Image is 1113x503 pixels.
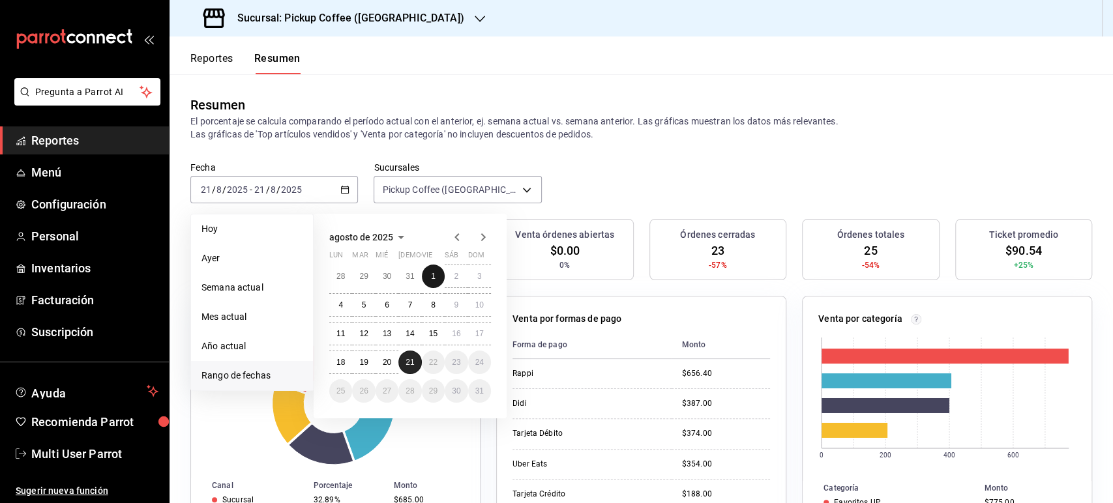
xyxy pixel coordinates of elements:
[512,489,643,500] div: Tarjeta Crédito
[1007,452,1019,459] text: 600
[308,478,389,493] th: Porcentaje
[468,351,491,374] button: 24 de agosto de 2025
[250,184,252,195] span: -
[352,293,375,317] button: 5 de agosto de 2025
[16,484,158,498] span: Sugerir nueva función
[475,386,484,395] abbr: 31 de agosto de 2025
[468,322,491,345] button: 17 de agosto de 2025
[385,300,389,309] abbr: 6 de agosto de 2025
[406,386,414,395] abbr: 28 de agosto de 2025
[406,272,414,281] abbr: 31 de julio de 2025
[190,52,301,74] div: navigation tabs
[445,351,467,374] button: 23 de agosto de 2025
[31,227,158,245] span: Personal
[682,368,770,379] div: $656.40
[280,184,303,195] input: ----
[422,379,445,403] button: 29 de agosto de 2025
[398,322,421,345] button: 14 de agosto de 2025
[445,379,467,403] button: 30 de agosto de 2025
[329,251,343,265] abbr: lunes
[1013,259,1033,271] span: +25%
[512,368,643,379] div: Rappi
[475,358,484,367] abbr: 24 de agosto de 2025
[454,272,458,281] abbr: 2 de agosto de 2025
[398,265,421,288] button: 31 de julio de 2025
[31,445,158,463] span: Multi User Parrot
[190,95,245,115] div: Resumen
[515,228,614,242] h3: Venta órdenes abiertas
[682,428,770,439] div: $374.00
[359,272,368,281] abbr: 29 de julio de 2025
[359,386,368,395] abbr: 26 de agosto de 2025
[254,184,265,195] input: --
[864,242,877,259] span: 25
[31,132,158,149] span: Reportes
[680,228,755,242] h3: Órdenes cerradas
[383,386,391,395] abbr: 27 de agosto de 2025
[682,459,770,470] div: $354.00
[276,184,280,195] span: /
[359,358,368,367] abbr: 19 de agosto de 2025
[672,331,770,359] th: Monto
[31,413,158,431] span: Recomienda Parrot
[512,398,643,409] div: Didi
[265,184,269,195] span: /
[200,184,212,195] input: --
[143,34,154,44] button: open_drawer_menu
[212,184,216,195] span: /
[329,293,352,317] button: 4 de agosto de 2025
[398,351,421,374] button: 21 de agosto de 2025
[512,331,672,359] th: Forma de pago
[512,428,643,439] div: Tarjeta Débito
[382,183,517,196] span: Pickup Coffee ([GEOGRAPHIC_DATA])
[329,265,352,288] button: 28 de julio de 2025
[422,265,445,288] button: 1 de agosto de 2025
[682,489,770,500] div: $188.00
[336,358,345,367] abbr: 18 de agosto de 2025
[468,251,484,265] abbr: domingo
[406,358,414,367] abbr: 21 de agosto de 2025
[383,358,391,367] abbr: 20 de agosto de 2025
[979,481,1091,495] th: Monto
[452,358,460,367] abbr: 23 de agosto de 2025
[1005,242,1042,259] span: $90.54
[468,293,491,317] button: 10 de agosto de 2025
[398,293,421,317] button: 7 de agosto de 2025
[550,242,580,259] span: $0.00
[329,322,352,345] button: 11 de agosto de 2025
[201,339,303,353] span: Año actual
[429,329,438,338] abbr: 15 de agosto de 2025
[512,312,621,326] p: Venta por formas de pago
[475,300,484,309] abbr: 10 de agosto de 2025
[376,379,398,403] button: 27 de agosto de 2025
[362,300,366,309] abbr: 5 de agosto de 2025
[837,228,904,242] h3: Órdenes totales
[359,329,368,338] abbr: 12 de agosto de 2025
[31,195,158,213] span: Configuración
[477,272,482,281] abbr: 3 de agosto de 2025
[190,52,233,74] button: Reportes
[861,259,880,271] span: -54%
[468,379,491,403] button: 31 de agosto de 2025
[201,310,303,324] span: Mes actual
[352,265,375,288] button: 29 de julio de 2025
[226,184,248,195] input: ----
[398,379,421,403] button: 28 de agosto de 2025
[352,379,375,403] button: 26 de agosto de 2025
[389,478,480,493] th: Monto
[31,164,158,181] span: Menú
[454,300,458,309] abbr: 9 de agosto de 2025
[398,251,475,265] abbr: jueves
[559,259,570,271] span: 0%
[383,272,391,281] abbr: 30 de julio de 2025
[422,293,445,317] button: 8 de agosto de 2025
[201,222,303,236] span: Hoy
[445,293,467,317] button: 9 de agosto de 2025
[201,369,303,382] span: Rango de fechas
[422,251,432,265] abbr: viernes
[190,163,358,172] label: Fecha
[445,322,467,345] button: 16 de agosto de 2025
[329,351,352,374] button: 18 de agosto de 2025
[254,52,301,74] button: Resumen
[374,163,541,172] label: Sucursales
